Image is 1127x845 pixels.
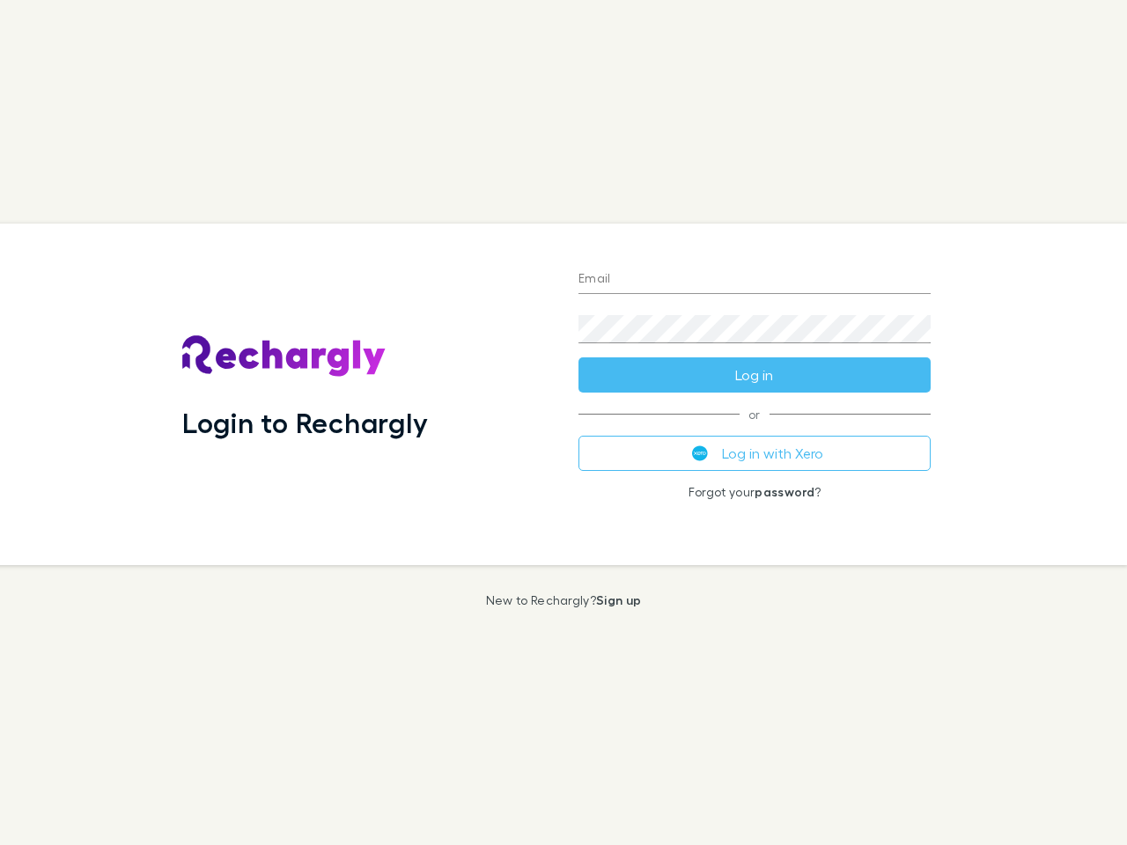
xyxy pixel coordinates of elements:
p: Forgot your ? [578,485,931,499]
h1: Login to Rechargly [182,406,428,439]
a: Sign up [596,592,641,607]
img: Rechargly's Logo [182,335,387,378]
a: password [755,484,814,499]
p: New to Rechargly? [486,593,642,607]
span: or [578,414,931,415]
button: Log in [578,357,931,393]
button: Log in with Xero [578,436,931,471]
img: Xero's logo [692,445,708,461]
